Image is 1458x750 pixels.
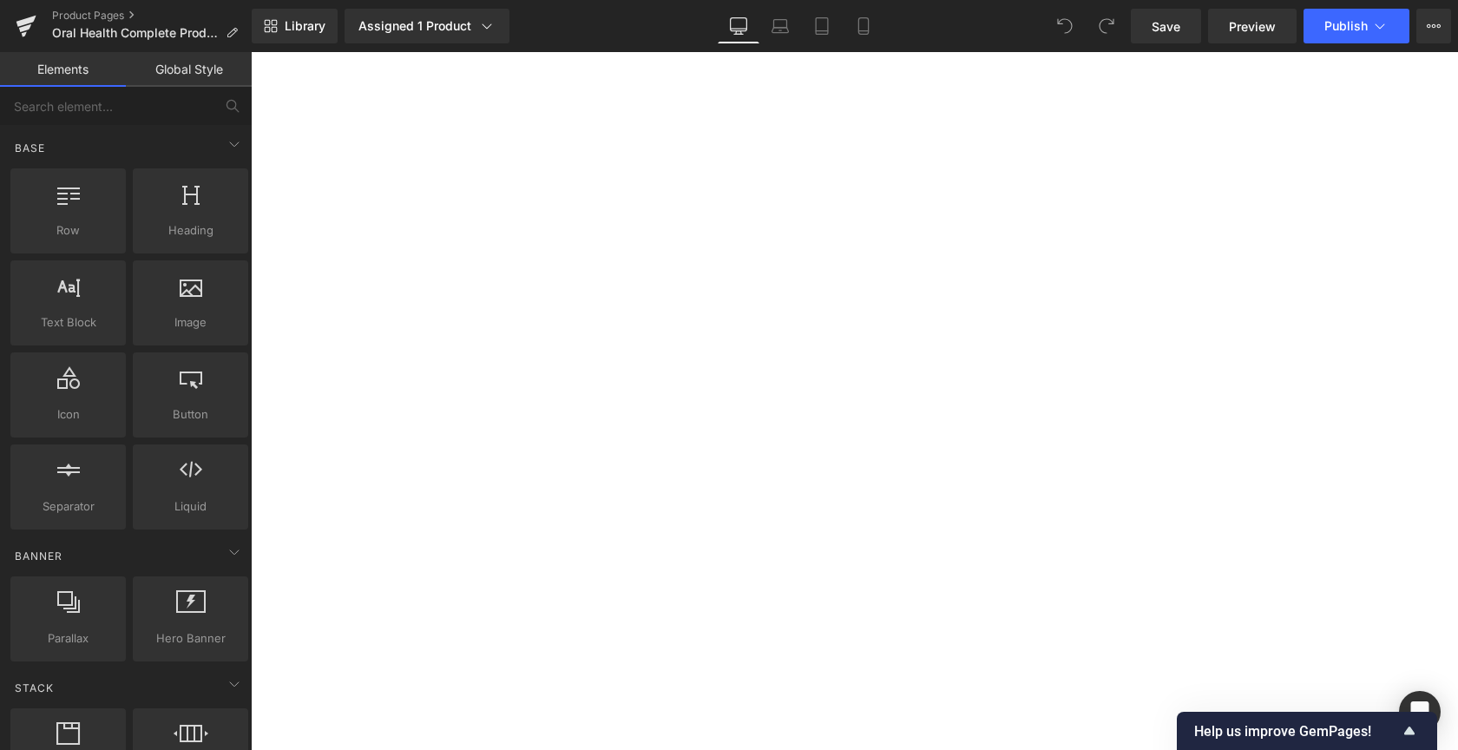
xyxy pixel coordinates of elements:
button: Show survey - Help us improve GemPages! [1194,720,1420,741]
div: Open Intercom Messenger [1399,691,1441,733]
button: More [1416,9,1451,43]
span: Base [13,140,47,156]
span: Icon [16,405,121,424]
a: Tablet [801,9,843,43]
button: Publish [1304,9,1409,43]
a: Preview [1208,9,1297,43]
a: Product Pages [52,9,252,23]
span: Parallax [16,629,121,648]
span: Banner [13,548,64,564]
a: Laptop [759,9,801,43]
div: Assigned 1 Product [358,17,496,35]
span: Image [138,313,243,332]
button: Undo [1048,9,1082,43]
a: Desktop [718,9,759,43]
span: Text Block [16,313,121,332]
span: Oral Health Complete Product Page [52,26,219,40]
span: Separator [16,497,121,516]
span: Library [285,18,325,34]
span: Liquid [138,497,243,516]
span: Publish [1324,19,1368,33]
span: Stack [13,680,56,696]
a: Global Style [126,52,252,87]
button: Redo [1089,9,1124,43]
span: Heading [138,221,243,240]
a: Mobile [843,9,884,43]
span: Preview [1229,17,1276,36]
a: New Library [252,9,338,43]
span: Hero Banner [138,629,243,648]
span: Save [1152,17,1180,36]
span: Row [16,221,121,240]
span: Button [138,405,243,424]
span: Help us improve GemPages! [1194,723,1399,740]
